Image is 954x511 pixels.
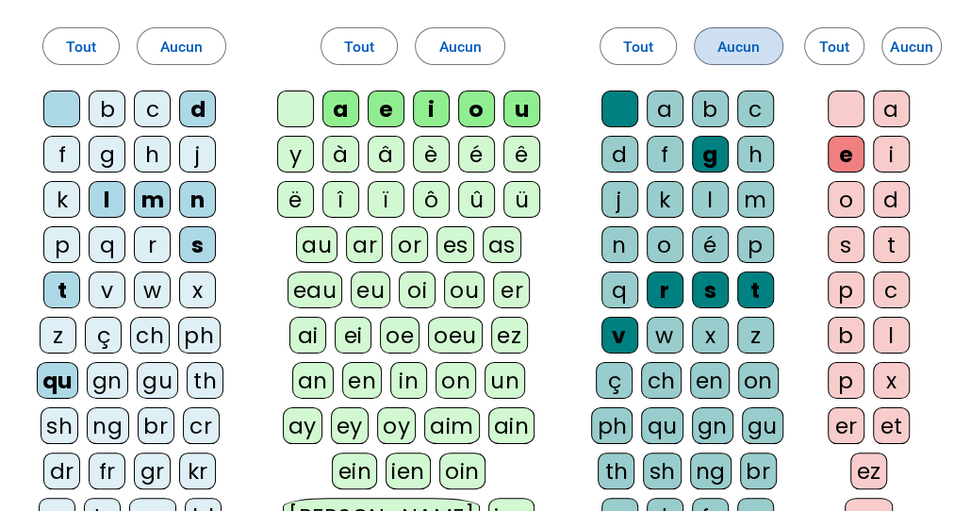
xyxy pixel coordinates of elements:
div: s [828,226,864,263]
div: an [292,362,334,399]
div: eu [351,272,390,308]
span: Tout [819,34,849,59]
div: en [342,362,382,399]
div: gn [692,407,733,444]
div: d [179,91,216,127]
span: Aucun [717,34,761,59]
div: a [322,91,359,127]
div: e [828,136,864,173]
div: o [458,91,495,127]
div: ê [503,136,540,173]
div: b [89,91,125,127]
div: oy [377,407,416,444]
div: ay [283,407,322,444]
div: kr [179,453,216,489]
div: x [692,317,729,354]
div: l [692,181,729,218]
div: as [483,226,521,263]
div: ch [130,317,170,354]
div: t [873,226,910,263]
div: ez [491,317,528,354]
div: th [598,453,634,489]
div: ï [368,181,404,218]
div: k [43,181,80,218]
div: br [740,453,777,489]
div: sh [643,453,681,489]
div: oeu [428,317,483,354]
div: j [179,136,216,173]
div: c [737,91,774,127]
div: x [179,272,216,308]
div: qu [641,407,683,444]
button: Tout [42,27,120,65]
div: ph [178,317,220,354]
div: fr [89,453,125,489]
div: û [458,181,495,218]
div: f [647,136,683,173]
div: y [277,136,314,173]
div: ng [87,407,128,444]
div: gu [742,407,783,444]
div: au [296,226,337,263]
div: on [436,362,476,399]
div: ô [413,181,450,218]
div: un [485,362,525,399]
div: sh [41,407,78,444]
button: Aucun [881,27,942,65]
div: w [647,317,683,354]
div: p [828,362,864,399]
div: o [828,181,864,218]
div: ç [85,317,122,354]
div: f [43,136,80,173]
div: h [134,136,171,173]
div: et [873,407,910,444]
div: qu [37,362,78,399]
div: k [647,181,683,218]
div: ë [277,181,314,218]
div: ü [503,181,540,218]
div: es [436,226,473,263]
div: in [390,362,427,399]
div: oin [439,453,485,489]
div: é [692,226,729,263]
div: z [40,317,76,354]
span: Tout [344,34,374,59]
div: ein [332,453,377,489]
div: m [134,181,171,218]
div: ien [386,453,431,489]
div: th [187,362,223,399]
div: é [458,136,495,173]
div: or [391,226,428,263]
span: Aucun [890,34,933,59]
div: q [601,272,638,308]
div: ph [591,407,633,444]
div: z [737,317,774,354]
div: i [873,136,910,173]
div: er [828,407,864,444]
div: e [368,91,404,127]
div: ou [444,272,485,308]
div: d [601,136,638,173]
div: p [828,272,864,308]
div: t [43,272,80,308]
div: r [647,272,683,308]
div: cr [183,407,220,444]
div: ain [488,407,535,444]
div: l [89,181,125,218]
div: m [737,181,774,218]
div: w [134,272,171,308]
div: h [737,136,774,173]
button: Tout [321,27,398,65]
div: s [692,272,729,308]
div: d [873,181,910,218]
div: î [322,181,359,218]
div: v [601,317,638,354]
button: Tout [600,27,677,65]
div: gu [137,362,178,399]
div: ei [335,317,371,354]
div: on [738,362,779,399]
div: er [493,272,530,308]
div: b [828,317,864,354]
div: è [413,136,450,173]
div: oe [380,317,419,354]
